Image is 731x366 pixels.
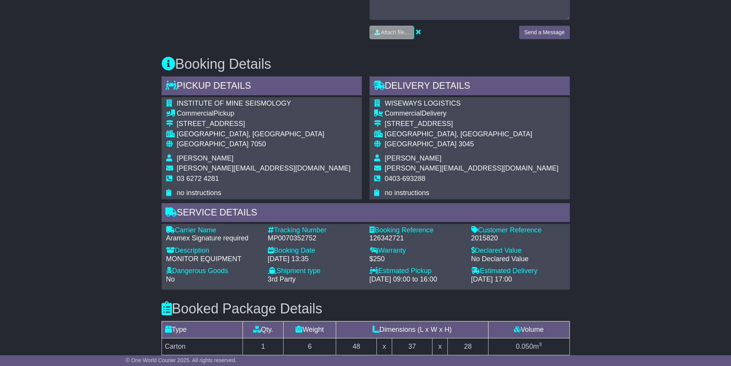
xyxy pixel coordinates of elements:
span: WISEWAYS LOGISTICS [385,99,461,107]
button: Send a Message [519,26,569,39]
div: Description [166,247,260,255]
div: MP0070352752 [268,234,362,243]
div: Delivery Details [370,76,570,97]
td: Volume [488,321,569,338]
span: [PERSON_NAME][EMAIL_ADDRESS][DOMAIN_NAME] [177,164,351,172]
span: 3rd Party [268,275,296,283]
div: [DATE] 13:35 [268,255,362,263]
div: Aramex Signature required [166,234,260,243]
td: Dimensions (L x W x H) [336,321,488,338]
div: [DATE] 09:00 to 16:00 [370,275,464,284]
div: Declared Value [471,247,565,255]
span: © One World Courier 2025. All rights reserved. [126,357,237,363]
span: 03 6272 4281 [177,175,219,182]
div: Dangerous Goods [166,267,260,275]
div: [DATE] 17:00 [471,275,565,284]
span: 0403-693288 [385,175,426,182]
div: $250 [370,255,464,263]
td: x [432,338,447,355]
span: 0.050 [516,343,533,350]
td: Type [162,321,243,338]
div: Carrier Name [166,226,260,235]
span: Commercial [385,109,422,117]
span: [PERSON_NAME][EMAIL_ADDRESS][DOMAIN_NAME] [385,164,559,172]
div: [GEOGRAPHIC_DATA], [GEOGRAPHIC_DATA] [385,130,559,139]
div: [STREET_ADDRESS] [385,120,559,128]
div: No Declared Value [471,255,565,263]
div: Service Details [162,203,570,224]
span: 3045 [459,140,474,148]
h3: Booked Package Details [162,301,570,316]
td: Carton [162,338,243,355]
div: Delivery [385,109,559,118]
span: 7050 [251,140,266,148]
td: 6 [284,338,336,355]
div: MONITOR EQUIPMENT [166,255,260,263]
div: [STREET_ADDRESS] [177,120,351,128]
td: 1 [243,338,284,355]
h3: Booking Details [162,56,570,72]
td: x [377,338,392,355]
div: Tracking Number [268,226,362,235]
span: No [166,275,175,283]
span: INSTITUTE OF MINE SEISMOLOGY [177,99,291,107]
sup: 3 [539,341,542,347]
span: [GEOGRAPHIC_DATA] [385,140,457,148]
div: Shipment type [268,267,362,275]
span: [PERSON_NAME] [177,154,234,162]
div: 2015820 [471,234,565,243]
div: Warranty [370,247,464,255]
td: Qty. [243,321,284,338]
span: [PERSON_NAME] [385,154,442,162]
span: Commercial [177,109,214,117]
div: Customer Reference [471,226,565,235]
td: 48 [336,338,377,355]
span: no instructions [385,189,429,197]
div: Estimated Pickup [370,267,464,275]
div: [GEOGRAPHIC_DATA], [GEOGRAPHIC_DATA] [177,130,351,139]
td: m [488,338,569,355]
span: no instructions [177,189,221,197]
span: [GEOGRAPHIC_DATA] [177,140,249,148]
div: Estimated Delivery [471,267,565,275]
td: 28 [447,338,488,355]
div: Booking Reference [370,226,464,235]
td: 37 [392,338,432,355]
div: Pickup Details [162,76,362,97]
td: Weight [284,321,336,338]
div: Booking Date [268,247,362,255]
div: Pickup [177,109,351,118]
div: 126342721 [370,234,464,243]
